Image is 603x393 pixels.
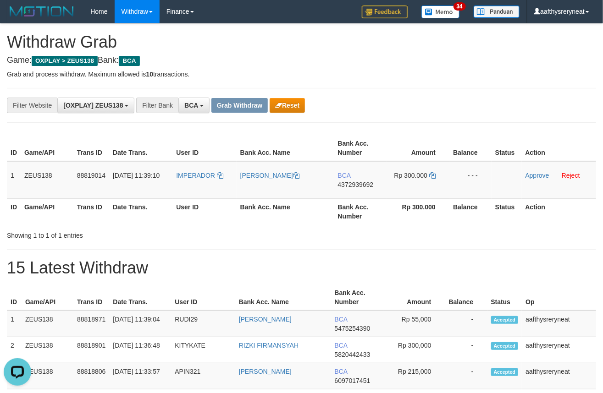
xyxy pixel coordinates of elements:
span: BCA [335,342,348,349]
td: KITYKATE [171,337,235,363]
td: [DATE] 11:33:57 [109,363,171,389]
img: panduan.png [474,5,520,18]
img: MOTION_logo.png [7,5,77,18]
th: Amount [383,284,445,311]
img: Button%20Memo.svg [421,5,460,18]
a: Reject [562,172,580,179]
td: - [445,363,487,389]
td: 2 [7,337,22,363]
th: Balance [449,198,492,224]
th: Bank Acc. Number [334,198,387,224]
a: RIZKI FIRMANSYAH [239,342,299,349]
th: Game/API [21,198,73,224]
th: User ID [172,135,236,161]
td: ZEUS138 [22,363,73,389]
span: Copy 6097017451 to clipboard [335,377,371,384]
button: Grab Withdraw [211,98,268,113]
th: Action [522,198,596,224]
img: Feedback.jpg [362,5,408,18]
span: BCA [184,102,198,109]
button: [OXPLAY] ZEUS138 [57,98,134,113]
td: - [445,311,487,337]
span: OXPLAY > ZEUS138 [32,56,98,66]
h4: Game: Bank: [7,56,596,65]
button: Reset [270,98,305,113]
div: Showing 1 to 1 of 1 entries [7,227,244,240]
th: Bank Acc. Name [235,284,331,311]
td: Rp 215,000 [383,363,445,389]
a: [PERSON_NAME] [239,316,292,323]
th: Balance [449,135,492,161]
th: Trans ID [73,284,109,311]
span: [DATE] 11:39:10 [113,172,160,179]
th: Bank Acc. Number [334,135,387,161]
td: aafthysreryneat [522,311,596,337]
span: Copy 5475254390 to clipboard [335,325,371,332]
th: Game/API [21,135,73,161]
a: [PERSON_NAME] [239,368,292,375]
span: Copy 4372939692 to clipboard [338,181,374,188]
span: Copy 5820442433 to clipboard [335,351,371,358]
a: [PERSON_NAME] [240,172,299,179]
td: aafthysreryneat [522,337,596,363]
td: ZEUS138 [21,161,73,199]
th: ID [7,284,22,311]
th: Action [522,135,596,161]
td: - [445,337,487,363]
span: 88819014 [77,172,105,179]
td: [DATE] 11:36:48 [109,337,171,363]
th: Status [492,135,522,161]
th: ID [7,198,21,224]
span: Rp 300.000 [394,172,427,179]
a: Copy 300000 to clipboard [429,172,436,179]
th: Bank Acc. Number [331,284,383,311]
th: Bank Acc. Name [237,135,334,161]
td: ZEUS138 [22,337,73,363]
td: Rp 300,000 [383,337,445,363]
div: Filter Website [7,98,57,113]
span: Accepted [491,368,519,376]
th: Balance [445,284,487,311]
th: Date Trans. [109,135,172,161]
a: Approve [526,172,549,179]
button: BCA [178,98,210,113]
span: BCA [335,316,348,323]
span: Accepted [491,316,519,324]
button: Open LiveChat chat widget [4,4,31,31]
th: Op [522,284,596,311]
span: IMPERADOR [176,172,215,179]
td: aafthysreryneat [522,363,596,389]
th: Amount [387,135,449,161]
h1: Withdraw Grab [7,33,596,51]
span: Accepted [491,342,519,350]
span: BCA [338,172,351,179]
th: User ID [171,284,235,311]
span: 34 [454,2,466,11]
th: Trans ID [73,198,109,224]
th: Status [492,198,522,224]
th: Date Trans. [109,284,171,311]
td: 88818901 [73,337,109,363]
td: 88818806 [73,363,109,389]
th: ID [7,135,21,161]
h1: 15 Latest Withdraw [7,259,596,277]
div: Filter Bank [136,98,178,113]
td: RUDI29 [171,311,235,337]
span: BCA [335,368,348,375]
td: 1 [7,161,21,199]
strong: 10 [146,71,153,78]
td: - - - [449,161,492,199]
td: 1 [7,311,22,337]
td: 88818971 [73,311,109,337]
span: BCA [119,56,139,66]
th: Date Trans. [109,198,172,224]
th: Status [487,284,522,311]
td: [DATE] 11:39:04 [109,311,171,337]
th: Trans ID [73,135,109,161]
th: Bank Acc. Name [237,198,334,224]
span: [OXPLAY] ZEUS138 [63,102,123,109]
th: User ID [172,198,236,224]
a: IMPERADOR [176,172,223,179]
th: Rp 300.000 [387,198,449,224]
p: Grab and process withdraw. Maximum allowed is transactions. [7,70,596,79]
